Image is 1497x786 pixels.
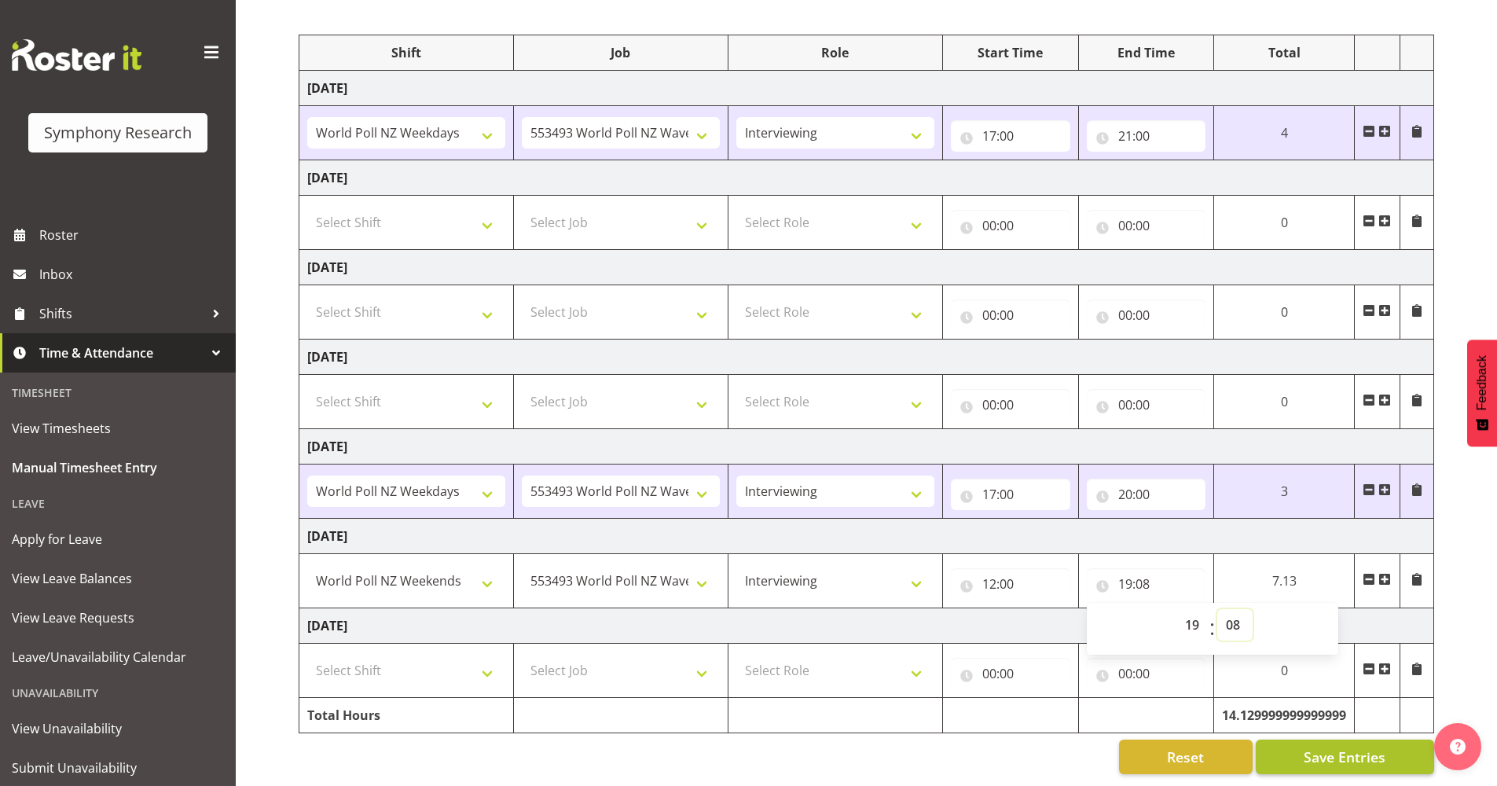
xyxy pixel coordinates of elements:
[951,568,1070,600] input: Click to select...
[4,709,232,748] a: View Unavailability
[44,121,192,145] div: Symphony Research
[1214,644,1355,698] td: 0
[1214,106,1355,160] td: 4
[4,598,232,637] a: View Leave Requests
[299,608,1434,644] td: [DATE]
[1214,285,1355,340] td: 0
[1209,609,1215,648] span: :
[39,341,204,365] span: Time & Attendance
[299,429,1434,465] td: [DATE]
[12,645,224,669] span: Leave/Unavailability Calendar
[1304,747,1385,767] span: Save Entries
[4,520,232,559] a: Apply for Leave
[1214,375,1355,429] td: 0
[12,527,224,551] span: Apply for Leave
[1475,355,1489,410] span: Feedback
[1256,740,1434,774] button: Save Entries
[1467,340,1497,446] button: Feedback - Show survey
[4,376,232,409] div: Timesheet
[1087,389,1206,421] input: Click to select...
[299,698,514,733] td: Total Hours
[12,417,224,440] span: View Timesheets
[951,479,1070,510] input: Click to select...
[1087,43,1206,62] div: End Time
[1214,698,1355,733] td: 14.129999999999999
[299,250,1434,285] td: [DATE]
[1087,658,1206,689] input: Click to select...
[1087,210,1206,241] input: Click to select...
[1214,554,1355,608] td: 7.13
[1167,747,1204,767] span: Reset
[39,223,228,247] span: Roster
[951,210,1070,241] input: Click to select...
[4,448,232,487] a: Manual Timesheet Entry
[12,567,224,590] span: View Leave Balances
[951,389,1070,421] input: Click to select...
[1214,465,1355,519] td: 3
[1119,740,1253,774] button: Reset
[1222,43,1346,62] div: Total
[1214,196,1355,250] td: 0
[1087,479,1206,510] input: Click to select...
[299,71,1434,106] td: [DATE]
[951,120,1070,152] input: Click to select...
[307,43,505,62] div: Shift
[299,340,1434,375] td: [DATE]
[951,299,1070,331] input: Click to select...
[1087,568,1206,600] input: Click to select...
[736,43,934,62] div: Role
[4,487,232,520] div: Leave
[951,43,1070,62] div: Start Time
[39,263,228,286] span: Inbox
[12,756,224,780] span: Submit Unavailability
[4,409,232,448] a: View Timesheets
[299,519,1434,554] td: [DATE]
[1087,120,1206,152] input: Click to select...
[12,39,141,71] img: Rosterit website logo
[12,606,224,630] span: View Leave Requests
[299,160,1434,196] td: [DATE]
[4,637,232,677] a: Leave/Unavailability Calendar
[12,717,224,740] span: View Unavailability
[12,456,224,479] span: Manual Timesheet Entry
[4,559,232,598] a: View Leave Balances
[1087,299,1206,331] input: Click to select...
[1450,739,1466,755] img: help-xxl-2.png
[522,43,720,62] div: Job
[4,677,232,709] div: Unavailability
[951,658,1070,689] input: Click to select...
[39,302,204,325] span: Shifts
